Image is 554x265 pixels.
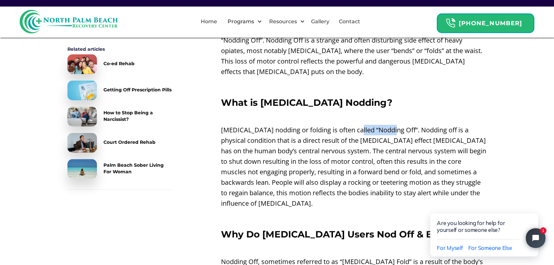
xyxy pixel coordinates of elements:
div: Resources [264,11,306,32]
div: Getting Off Prescription Pills [103,86,172,93]
a: Header Calendar Icons[PHONE_NUMBER] [437,10,534,33]
div: Programs [222,11,264,32]
a: Contact [335,11,364,32]
p: ‍ [221,111,487,122]
a: Home [197,11,221,32]
a: Gallery [307,11,333,32]
div: Co-ed Rehab [103,60,135,67]
a: Palm Beach Sober Living For Woman [67,159,172,179]
strong: Why Do [MEDICAL_DATA] Users Nod Off & Bend Over? [221,229,482,240]
p: ‍ [221,212,487,222]
a: Court Ordered Rehab [67,133,172,153]
strong: What is [MEDICAL_DATA] Nodding? [221,97,392,108]
p: [MEDICAL_DATA] nodding or folding is often called “Nodding Off”. Nodding off is a physical condit... [221,125,487,209]
a: Co-ed Rehab [67,54,172,74]
p: ‍ [221,243,487,253]
div: How to Stop Being a Narcissist? [103,109,172,123]
img: Header Calendar Icons [446,18,455,28]
a: Getting Off Prescription Pills [67,81,172,100]
div: Related articles [67,46,172,52]
a: How to Stop Being a Narcissist? [67,107,172,126]
div: Resources [268,18,299,26]
strong: [PHONE_NUMBER] [459,20,522,27]
div: Court Ordered Rehab [103,139,156,145]
p: ‍ [221,80,487,91]
div: Palm Beach Sober Living For Woman [103,162,172,175]
div: Programs [226,18,256,26]
iframe: Tidio Chat [416,192,554,265]
p: When people take [MEDICAL_DATA] their bodies central nervous system is severely impacted. [MEDICA... [221,4,487,77]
